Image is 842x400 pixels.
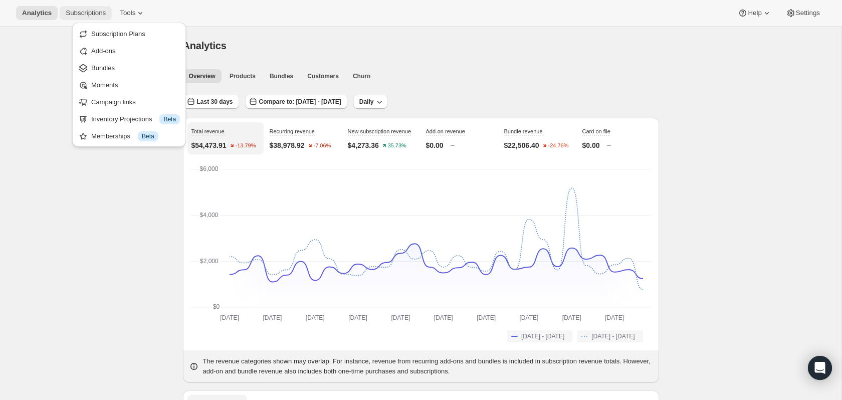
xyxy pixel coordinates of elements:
[270,140,305,150] p: $38,978.92
[434,314,453,321] text: [DATE]
[732,6,777,20] button: Help
[142,132,154,140] span: Beta
[348,314,367,321] text: [DATE]
[270,128,315,134] span: Recurring revenue
[91,30,145,38] span: Subscription Plans
[353,72,370,80] span: Churn
[91,114,180,124] div: Inventory Projections
[75,111,183,127] button: Inventory Projections
[577,330,643,342] button: [DATE] - [DATE]
[245,95,347,109] button: Compare to: [DATE] - [DATE]
[200,258,219,265] text: $2,000
[75,43,183,59] button: Add-ons
[91,98,136,106] span: Campaign links
[120,9,135,17] span: Tools
[263,314,282,321] text: [DATE]
[191,140,227,150] p: $54,473.91
[75,77,183,93] button: Moments
[582,140,600,150] p: $0.00
[66,9,106,17] span: Subscriptions
[591,332,635,340] span: [DATE] - [DATE]
[313,143,331,149] text: -7.06%
[521,332,564,340] span: [DATE] - [DATE]
[183,40,227,51] span: Analytics
[75,128,183,144] button: Memberships
[114,6,151,20] button: Tools
[163,115,176,123] span: Beta
[504,140,539,150] p: $22,506.40
[305,314,324,321] text: [DATE]
[199,212,218,219] text: $4,000
[307,72,339,80] span: Customers
[91,131,180,141] div: Memberships
[230,72,256,80] span: Products
[197,98,233,106] span: Last 30 days
[220,314,239,321] text: [DATE]
[519,314,538,321] text: [DATE]
[213,303,220,310] text: $0
[270,72,293,80] span: Bundles
[348,128,411,134] span: New subscription revenue
[808,356,832,380] div: Open Intercom Messenger
[359,98,374,106] span: Daily
[203,356,653,376] p: The revenue categories shown may overlap. For instance, revenue from recurring add-ons and bundle...
[562,314,581,321] text: [DATE]
[91,47,115,55] span: Add-ons
[548,143,568,149] text: -24.76%
[387,143,406,149] text: 35.73%
[507,330,572,342] button: [DATE] - [DATE]
[748,9,761,17] span: Help
[16,6,58,20] button: Analytics
[477,314,496,321] text: [DATE]
[75,94,183,110] button: Campaign links
[605,314,624,321] text: [DATE]
[780,6,826,20] button: Settings
[91,81,118,89] span: Moments
[235,143,256,149] text: -13.79%
[426,128,465,134] span: Add-on revenue
[189,72,216,80] span: Overview
[22,9,52,17] span: Analytics
[582,128,610,134] span: Card on file
[348,140,379,150] p: $4,273.36
[183,95,239,109] button: Last 30 days
[60,6,112,20] button: Subscriptions
[426,140,444,150] p: $0.00
[199,165,218,172] text: $6,000
[504,128,543,134] span: Bundle revenue
[796,9,820,17] span: Settings
[191,128,225,134] span: Total revenue
[259,98,341,106] span: Compare to: [DATE] - [DATE]
[75,26,183,42] button: Subscription Plans
[391,314,410,321] text: [DATE]
[75,60,183,76] button: Bundles
[91,64,115,72] span: Bundles
[353,95,388,109] button: Daily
